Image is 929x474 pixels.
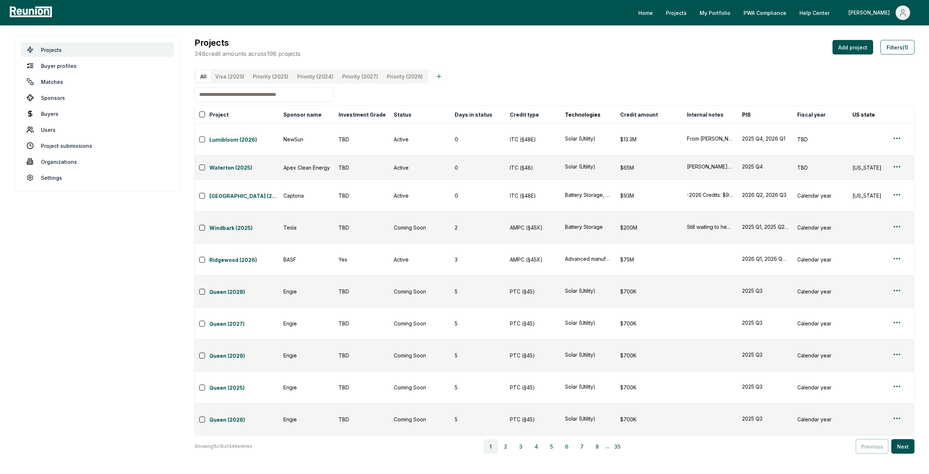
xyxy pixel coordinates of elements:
p: 346 credit amounts across 198 projects [195,49,300,58]
button: All [196,70,211,82]
a: Queen (2028) [209,288,279,297]
div: 5 [455,416,501,423]
button: Solar (Utility) [565,287,611,295]
div: AMPC (§45X) [510,256,556,263]
div: Coming Soon [394,416,446,423]
button: Battery Storage [565,223,611,231]
button: Add project [832,40,873,54]
button: Project [208,107,230,122]
a: Help Center [794,5,835,20]
button: 2025 Q3 [742,287,789,295]
div: TBD [339,224,385,231]
div: Active [394,135,446,143]
div: $700K [620,416,678,423]
div: Calendar year [797,320,844,327]
a: Buyer profiles [21,58,174,73]
div: Calendar year [797,224,844,231]
button: Queen (2025) [209,382,279,393]
button: [PERSON_NAME] [PERSON_NAME] tax equity deal, see teaser on G drive [687,163,733,170]
div: TBD [339,416,385,423]
a: Queen (2025) [209,384,279,393]
div: $700K [620,288,678,295]
div: Engie [283,320,330,327]
div: [PERSON_NAME] [848,5,893,20]
button: Internal notes [686,107,725,122]
a: Queen (2027) [209,320,279,329]
a: Project submissions [21,138,174,153]
button: From [PERSON_NAME] Solar I & II projects. [687,135,733,142]
button: Priority (2027) [338,70,382,82]
a: Matches [21,74,174,89]
button: Solar (Utility) [565,415,611,422]
a: Lumibloom (2026) [209,136,279,145]
div: AMPC (§45X) [510,224,556,231]
button: 2026 Q2, 2026 Q3 [742,191,789,199]
h3: Projects [195,36,300,49]
button: 7 [575,439,589,454]
div: $65M [620,164,678,171]
a: Buyers [21,106,174,121]
div: PTC (§45) [510,288,556,295]
div: [US_STATE] [852,192,899,199]
a: My Portfolio [694,5,736,20]
button: Queen (2028) [209,287,279,297]
a: Organizations [21,154,174,169]
button: Priority (2025) [249,70,293,82]
div: 2026 Q1, 2026 Q2, 2026 Q3, 2026 Q4 [742,255,789,263]
div: Solar (Utility) [565,319,611,327]
div: TBD [797,135,844,143]
button: 2025 Q3 [742,351,789,358]
button: Still waiting to hear back from Tesla on status of these credits [687,223,733,231]
button: [PERSON_NAME] [843,5,916,20]
button: 2025 Q3 [742,415,789,422]
div: Solar (Utility) [565,163,611,170]
div: Calendar year [797,288,844,295]
div: PTC (§45) [510,384,556,391]
div: 3 [455,256,501,263]
div: -2026 Credits: $93M ($5M in Q2, $88M in Q3) -Asset Type: C&I Solar + [PERSON_NAME] -Location: [US... [687,191,733,199]
div: PTC (§45) [510,352,556,359]
div: Coming Soon [394,384,446,391]
button: Fiscal year [796,107,827,122]
button: 2025 Q3 [742,383,789,390]
button: Battery Storage, Solar (C&I) [565,191,611,199]
button: 6 [560,439,574,454]
button: Next [891,439,914,454]
button: Queen (2027) [209,319,279,329]
button: 2025 Q3 [742,319,789,327]
button: Sponsor name [282,107,323,122]
button: Filters(1) [880,40,914,54]
div: Coming Soon [394,224,446,231]
button: Days in status [453,107,494,122]
button: 8 [590,439,605,454]
div: TBD [339,288,385,295]
div: Active [394,256,446,263]
button: Investment Grade [337,107,387,122]
a: Queen (2026) [209,416,279,425]
button: 2 [499,439,513,454]
div: TBD [797,164,844,171]
div: Calendar year [797,192,844,199]
div: PTC (§45) [510,320,556,327]
div: 2 [455,224,501,231]
a: Waterton (2025) [209,164,279,173]
div: Coming Soon [394,320,446,327]
button: Queen (2026) [209,414,279,425]
div: TBD [339,352,385,359]
a: Windbark (2025) [209,224,279,233]
button: Credit type [508,107,540,122]
div: BASF [283,256,330,263]
button: Solar (Utility) [565,383,611,390]
button: 2025 Q1, 2025 Q2, 2025 Q3, 2025 Q4 [742,223,789,231]
button: Windbark (2025) [209,223,279,233]
div: $700K [620,320,678,327]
